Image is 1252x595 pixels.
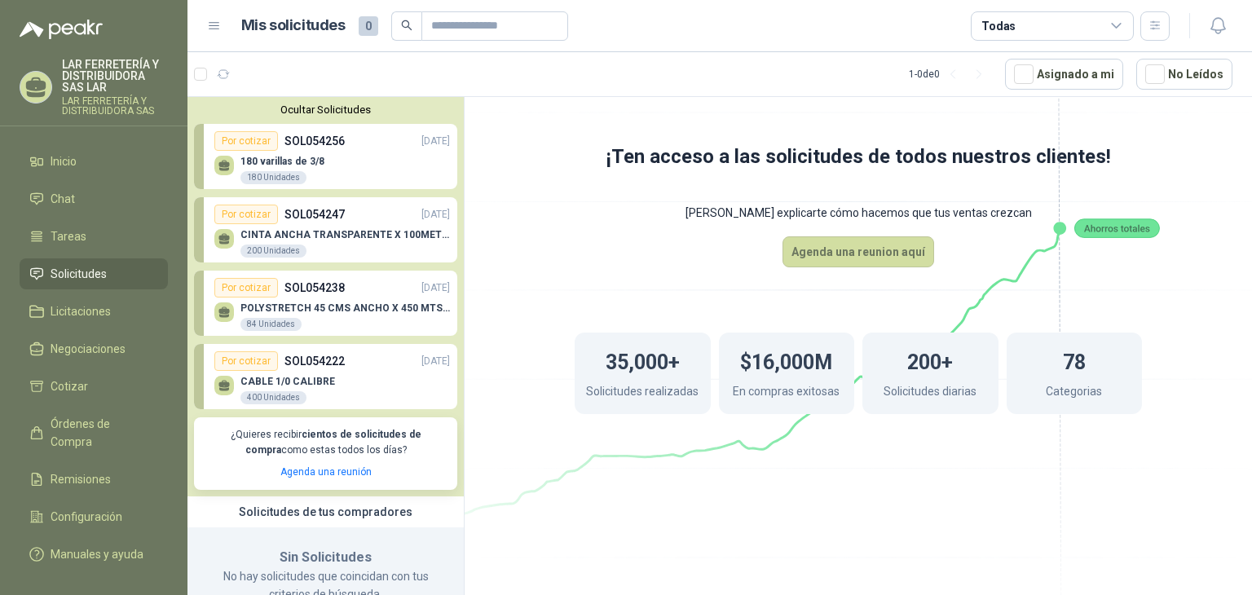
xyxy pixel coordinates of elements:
p: [DATE] [421,354,450,369]
span: Inicio [51,152,77,170]
div: 180 Unidades [240,171,306,184]
span: Manuales y ayuda [51,545,143,563]
h1: 35,000+ [606,342,680,378]
span: Tareas [51,227,86,245]
button: Ocultar Solicitudes [194,104,457,116]
div: Todas [981,17,1016,35]
div: 84 Unidades [240,318,302,331]
span: search [401,20,412,31]
h1: 200+ [907,342,953,378]
span: Cotizar [51,377,88,395]
p: SOL054222 [284,352,345,370]
span: Remisiones [51,470,111,488]
p: ¿Quieres recibir como estas todos los días? [204,427,447,458]
div: Por cotizar [214,278,278,297]
h3: Sin Solicitudes [207,547,444,568]
a: Chat [20,183,168,214]
a: Cotizar [20,371,168,402]
div: Solicitudes de tus compradores [187,496,464,527]
p: CINTA ANCHA TRANSPARENTE X 100METROS [240,229,450,240]
div: 400 Unidades [240,391,306,404]
span: Negociaciones [51,340,126,358]
p: 180 varillas de 3/8 [240,156,324,167]
p: Solicitudes diarias [884,382,976,404]
span: 0 [359,16,378,36]
p: CABLE 1/0 CALIBRE [240,376,335,387]
h1: $16,000M [740,342,832,378]
a: Por cotizarSOL054222[DATE] CABLE 1/0 CALIBRE400 Unidades [194,344,457,409]
p: Solicitudes realizadas [586,382,699,404]
div: Ocultar SolicitudesPor cotizarSOL054256[DATE] 180 varillas de 3/8180 UnidadesPor cotizarSOL054247... [187,97,464,496]
span: Configuración [51,508,122,526]
div: Por cotizar [214,205,278,224]
img: Logo peakr [20,20,103,39]
a: Por cotizarSOL054247[DATE] CINTA ANCHA TRANSPARENTE X 100METROS200 Unidades [194,197,457,262]
a: Manuales y ayuda [20,539,168,570]
p: [DATE] [421,134,450,149]
div: Por cotizar [214,131,278,151]
div: 200 Unidades [240,245,306,258]
span: Solicitudes [51,265,107,283]
span: Chat [51,190,75,208]
a: Negociaciones [20,333,168,364]
p: SOL054238 [284,279,345,297]
b: cientos de solicitudes de compra [245,429,421,456]
p: LAR FERRETERÍA Y DISTRIBUIDORA SAS [62,96,168,116]
span: Órdenes de Compra [51,415,152,451]
div: 1 - 0 de 0 [909,61,992,87]
p: Categorias [1046,382,1102,404]
a: Configuración [20,501,168,532]
button: Agenda una reunion aquí [782,236,934,267]
a: Licitaciones [20,296,168,327]
a: Inicio [20,146,168,177]
p: LAR FERRETERÍA Y DISTRIBUIDORA SAS LAR [62,59,168,93]
div: Por cotizar [214,351,278,371]
a: Tareas [20,221,168,252]
a: Órdenes de Compra [20,408,168,457]
a: Solicitudes [20,258,168,289]
h1: 78 [1063,342,1086,378]
button: No Leídos [1136,59,1232,90]
p: [DATE] [421,207,450,223]
p: [DATE] [421,280,450,296]
a: Remisiones [20,464,168,495]
p: SOL054247 [284,205,345,223]
a: Por cotizarSOL054238[DATE] POLYSTRETCH 45 CMS ANCHO X 450 MTS LONG84 Unidades [194,271,457,336]
h1: Mis solicitudes [241,14,346,37]
button: Asignado a mi [1005,59,1123,90]
span: Licitaciones [51,302,111,320]
p: SOL054256 [284,132,345,150]
p: POLYSTRETCH 45 CMS ANCHO X 450 MTS LONG [240,302,450,314]
a: Agenda una reunión [280,466,372,478]
a: Por cotizarSOL054256[DATE] 180 varillas de 3/8180 Unidades [194,124,457,189]
p: En compras exitosas [733,382,840,404]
